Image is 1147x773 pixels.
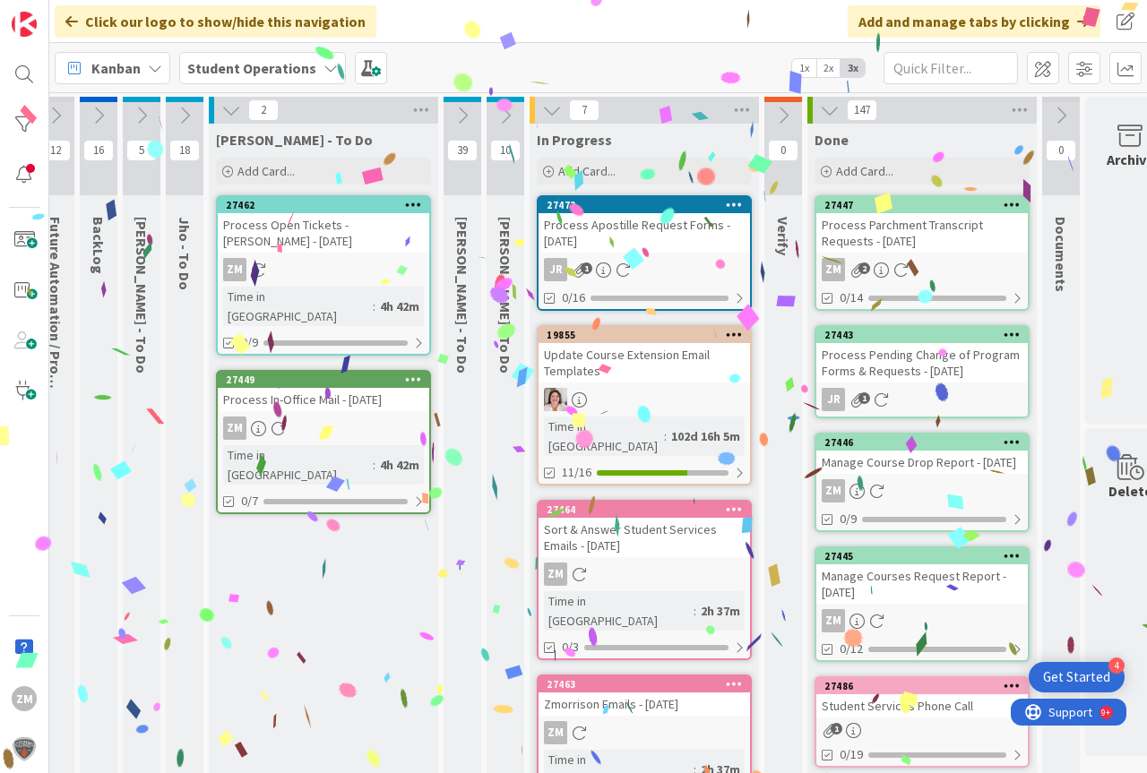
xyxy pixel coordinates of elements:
div: 27486 [816,678,1028,694]
div: Manage Courses Request Report - [DATE] [816,564,1028,604]
span: 1x [792,59,816,77]
span: : [694,601,696,621]
div: 27447 [816,197,1028,213]
span: 18 [169,140,200,161]
div: ZM [822,609,845,632]
div: 27472 [539,197,750,213]
span: 1 [581,262,592,274]
span: Support [38,3,82,24]
div: 27463 [539,676,750,692]
div: Process Parchment Transcript Requests - [DATE] [816,213,1028,253]
div: 27464 [547,503,750,516]
span: 0/9 [840,510,857,528]
div: 27463 [547,678,750,691]
img: Visit kanbanzone.com [12,12,37,37]
span: 0/14 [840,288,863,307]
div: Time in [GEOGRAPHIC_DATA] [223,287,373,326]
div: 27486 [824,680,1028,692]
a: 27462Process Open Tickets - [PERSON_NAME] - [DATE]ZMTime in [GEOGRAPHIC_DATA]:4h 42m0/9 [216,195,431,356]
span: 1 [831,723,842,734]
div: ZM [539,563,750,586]
div: Process In-Office Mail - [DATE] [218,388,429,411]
span: : [373,296,375,316]
div: Manage Course Drop Report - [DATE] [816,451,1028,474]
div: ZM [223,258,246,281]
span: 2x [816,59,841,77]
img: EW [544,388,567,411]
div: 4 [1108,657,1125,674]
span: 2 [248,99,279,121]
span: 1 [858,392,870,404]
div: 102d 16h 5m [667,426,745,446]
div: 27472 [547,199,750,211]
div: Time in [GEOGRAPHIC_DATA] [544,591,694,631]
div: 27449 [218,372,429,388]
span: 0/3 [562,638,579,657]
div: Process Open Tickets - [PERSON_NAME] - [DATE] [218,213,429,253]
span: BackLog [90,217,108,274]
div: ZM [539,721,750,744]
div: Update Course Extension Email Templates [539,343,750,382]
div: Open Get Started checklist, remaining modules: 4 [1029,662,1125,692]
div: 27443 [824,329,1028,341]
div: 4h 42m [375,296,424,316]
span: Done [815,131,849,149]
span: 16 [83,140,114,161]
div: JR [822,388,845,411]
div: 27443 [816,327,1028,343]
span: : [373,455,375,475]
div: 27443Process Pending Change of Program Forms & Requests - [DATE] [816,327,1028,382]
span: 39 [447,140,478,161]
span: 0/7 [241,492,258,511]
span: 0 [768,140,798,161]
a: 27443Process Pending Change of Program Forms & Requests - [DATE]JR [815,325,1030,418]
div: 27462 [226,199,429,211]
span: Documents [1052,217,1070,292]
b: Student Operations [187,59,316,77]
span: 147 [847,99,877,121]
div: ZM [816,609,1028,632]
a: 27445Manage Courses Request Report - [DATE]ZM0/12 [815,546,1030,662]
span: Jho - To Do [176,217,194,290]
div: 27447 [824,199,1028,211]
div: Zmorrison Emails - [DATE] [539,692,750,716]
div: 27445 [816,548,1028,564]
div: JR [539,258,750,281]
span: 0/12 [840,640,863,658]
span: 0/9 [241,333,258,352]
div: Get Started [1043,668,1110,686]
div: ZM [218,417,429,440]
div: 27486Student Services Phone Call [816,678,1028,717]
span: 2 [858,262,870,274]
a: 27472Process Apostille Request Forms - [DATE]JR0/16 [537,195,752,311]
div: ZM [218,258,429,281]
div: Time in [GEOGRAPHIC_DATA] [223,445,373,485]
span: 0/19 [840,745,863,764]
div: ZM [12,686,37,711]
span: Add Card... [237,163,295,179]
div: 27449 [226,374,429,386]
span: Verify [774,217,792,255]
div: ZM [544,563,567,586]
div: Add and manage tabs by clicking [848,5,1100,38]
a: 27486Student Services Phone Call0/19 [815,676,1030,768]
input: Quick Filter... [884,52,1018,84]
div: 4h 42m [375,455,424,475]
a: 27446Manage Course Drop Report - [DATE]ZM0/9 [815,433,1030,532]
div: 27463Zmorrison Emails - [DATE] [539,676,750,716]
span: 3x [841,59,865,77]
div: Sort & Answer Student Services Emails - [DATE] [539,518,750,557]
span: Add Card... [558,163,616,179]
div: 19855Update Course Extension Email Templates [539,327,750,382]
span: 11/16 [562,463,591,482]
div: 2h 37m [696,601,745,621]
div: 27464Sort & Answer Student Services Emails - [DATE] [539,502,750,557]
span: In Progress [537,131,612,149]
span: 10 [490,140,521,161]
div: 27446 [824,436,1028,449]
div: ZM [822,258,845,281]
a: 27447Process Parchment Transcript Requests - [DATE]ZM0/14 [815,195,1030,311]
span: 12 [40,140,71,161]
span: Future Automation / Process Building [47,217,65,460]
div: ZM [822,479,845,502]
